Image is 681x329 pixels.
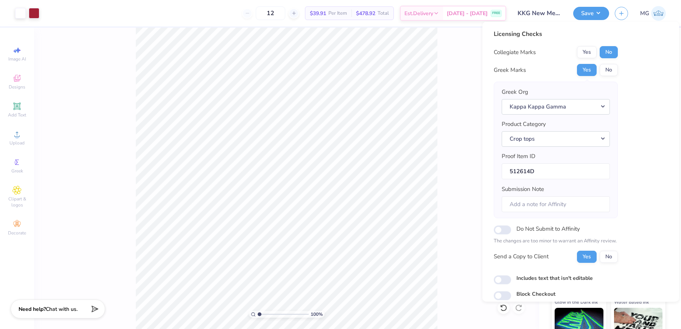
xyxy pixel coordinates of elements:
[600,46,618,58] button: No
[4,196,30,208] span: Clipart & logos
[502,120,546,129] label: Product Category
[9,140,25,146] span: Upload
[502,131,610,146] button: Crop tops
[9,84,25,90] span: Designs
[494,237,618,245] p: The changes are too minor to warrant an Affinity review.
[11,168,23,174] span: Greek
[8,56,26,62] span: Image AI
[573,7,609,20] button: Save
[516,290,555,298] label: Block Checkout
[600,250,618,262] button: No
[502,185,544,194] label: Submission Note
[378,9,389,17] span: Total
[614,298,649,306] span: Water based Ink
[577,64,597,76] button: Yes
[256,6,285,20] input: – –
[555,298,598,306] span: Glow in the Dark Ink
[640,9,649,18] span: MG
[516,274,593,282] label: Includes text that isn't editable
[494,29,618,39] div: Licensing Checks
[8,230,26,236] span: Decorate
[404,9,433,17] span: Est. Delivery
[311,311,323,318] span: 100 %
[512,6,567,21] input: Untitled Design
[492,11,500,16] span: FREE
[19,306,46,313] strong: Need help?
[502,88,528,96] label: Greek Org
[356,9,375,17] span: $478.92
[8,112,26,118] span: Add Text
[310,9,326,17] span: $39.91
[494,48,536,56] div: Collegiate Marks
[502,152,535,161] label: Proof Item ID
[502,99,610,114] button: Kappa Kappa Gamma
[494,252,549,261] div: Send a Copy to Client
[516,224,580,234] label: Do Not Submit to Affinity
[502,196,610,212] input: Add a note for Affinity
[494,65,526,74] div: Greek Marks
[46,306,78,313] span: Chat with us.
[577,46,597,58] button: Yes
[328,9,347,17] span: Per Item
[600,64,618,76] button: No
[651,6,666,21] img: Mary Grace
[577,250,597,262] button: Yes
[447,9,488,17] span: [DATE] - [DATE]
[640,6,666,21] a: MG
